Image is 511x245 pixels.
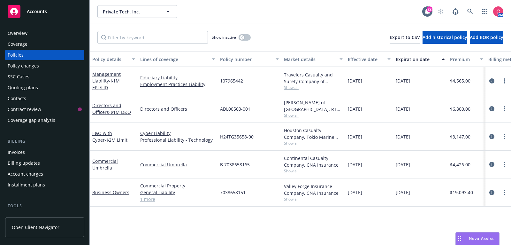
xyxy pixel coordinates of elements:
[5,212,84,222] a: Manage files
[348,77,362,84] span: [DATE]
[423,34,467,40] span: Add historical policy
[396,161,410,168] span: [DATE]
[8,39,27,49] div: Coverage
[220,161,250,168] span: B 7038658165
[469,236,494,241] span: Nova Assist
[5,39,84,49] a: Coverage
[5,147,84,157] a: Invoices
[5,28,84,38] a: Overview
[8,104,41,115] div: Contract review
[212,35,236,40] span: Show inactive
[450,106,470,112] span: $6,800.00
[92,158,118,171] a: Commercial Umbrella
[493,6,503,17] img: photo
[97,5,177,18] button: Private Tech, Inc.
[284,71,343,85] div: Travelers Casualty and Surety Company of America, Travelers Insurance, RT Specialty Insurance Ser...
[140,130,215,137] a: Cyber Liability
[396,77,410,84] span: [DATE]
[488,133,496,140] a: circleInformation
[5,169,84,179] a: Account charges
[427,6,432,12] div: 22
[390,31,420,44] button: Export to CSV
[140,189,215,196] a: General Liability
[284,155,343,168] div: Continental Casualty Company, CNA Insurance
[348,161,362,168] span: [DATE]
[5,104,84,115] a: Contract review
[8,212,35,222] div: Manage files
[501,77,508,85] a: more
[501,189,508,196] a: more
[501,105,508,113] a: more
[5,180,84,190] a: Installment plans
[5,93,84,104] a: Contacts
[345,51,393,67] button: Effective date
[8,50,24,60] div: Policies
[450,161,470,168] span: $4,426.00
[5,50,84,60] a: Policies
[217,51,281,67] button: Policy number
[396,56,438,63] div: Expiration date
[447,51,486,67] button: Premium
[220,77,243,84] span: 107965442
[450,133,470,140] span: $3,147.00
[220,189,246,196] span: 7038658151
[140,56,208,63] div: Lines of coverage
[281,51,345,67] button: Market details
[5,138,84,145] div: Billing
[8,169,43,179] div: Account charges
[284,183,343,196] div: Valley Forge Insurance Company, CNA Insurance
[103,8,158,15] span: Private Tech, Inc.
[348,133,362,140] span: [DATE]
[140,81,215,88] a: Employment Practices Liability
[140,196,215,202] a: 1 more
[488,77,496,85] a: circleInformation
[390,34,420,40] span: Export to CSV
[140,106,215,112] a: Directors and Officers
[138,51,217,67] button: Lines of coverage
[348,189,362,196] span: [DATE]
[284,85,343,90] span: Show all
[140,161,215,168] a: Commercial Umbrella
[8,93,26,104] div: Contacts
[396,133,410,140] span: [DATE]
[449,5,462,18] a: Report a Bug
[8,72,29,82] div: SSC Cases
[450,189,473,196] span: $19,093.40
[97,31,208,44] input: Filter by keyword...
[464,5,477,18] a: Search
[5,61,84,71] a: Policy changes
[470,31,503,44] button: Add BOR policy
[8,83,38,93] div: Quoting plans
[220,106,250,112] span: ADL00503-001
[8,147,25,157] div: Invoices
[140,182,215,189] a: Commercial Property
[5,115,84,125] a: Coverage gap analysis
[284,140,343,146] span: Show all
[423,31,467,44] button: Add historical policy
[396,189,410,196] span: [DATE]
[92,56,128,63] div: Policy details
[27,9,47,14] span: Accounts
[5,203,84,209] div: Tools
[5,83,84,93] a: Quoting plans
[8,158,40,168] div: Billing updates
[90,51,138,67] button: Policy details
[488,105,496,113] a: circleInformation
[284,56,336,63] div: Market details
[5,72,84,82] a: SSC Cases
[109,109,131,115] span: - $1M D&O
[455,232,500,245] button: Nova Assist
[8,115,55,125] div: Coverage gap analysis
[284,99,343,113] div: [PERSON_NAME] of [GEOGRAPHIC_DATA], RT Specialty Insurance Services, LLC (RSG Specialty, LLC)
[501,161,508,168] a: more
[92,102,131,115] a: Directors and Officers
[5,158,84,168] a: Billing updates
[92,130,127,143] a: E&O with Cyber
[434,5,447,18] a: Start snowing
[488,189,496,196] a: circleInformation
[450,77,470,84] span: $4,565.00
[284,168,343,174] span: Show all
[12,224,59,231] span: Open Client Navigator
[393,51,447,67] button: Expiration date
[470,34,503,40] span: Add BOR policy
